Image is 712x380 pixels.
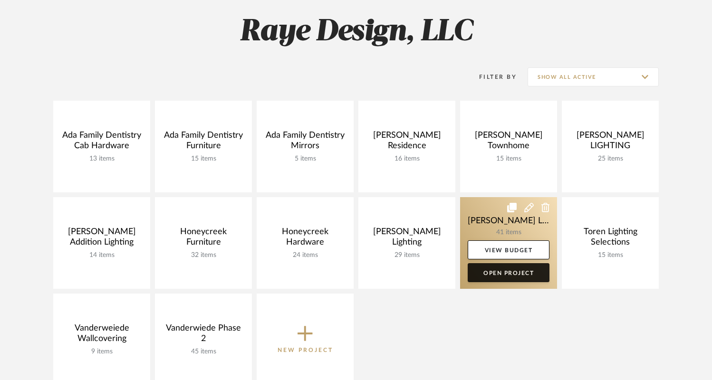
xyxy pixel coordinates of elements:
[366,155,448,163] div: 16 items
[468,155,549,163] div: 15 items
[569,251,651,259] div: 15 items
[61,227,143,251] div: [PERSON_NAME] Addition Lighting
[278,345,333,355] p: New Project
[61,251,143,259] div: 14 items
[61,155,143,163] div: 13 items
[264,227,346,251] div: Honeycreek Hardware
[163,251,244,259] div: 32 items
[569,227,651,251] div: Toren Lighting Selections
[467,72,517,82] div: Filter By
[163,155,244,163] div: 15 items
[569,155,651,163] div: 25 items
[468,263,549,282] a: Open Project
[366,227,448,251] div: [PERSON_NAME] Lighting
[366,251,448,259] div: 29 items
[468,130,549,155] div: [PERSON_NAME] Townhome
[163,348,244,356] div: 45 items
[569,130,651,155] div: [PERSON_NAME] LIGHTING
[366,130,448,155] div: [PERSON_NAME] Residence
[468,240,549,259] a: View Budget
[14,14,698,50] h2: Raye Design, LLC
[264,130,346,155] div: Ada Family Dentistry Mirrors
[61,130,143,155] div: Ada Family Dentistry Cab Hardware
[61,348,143,356] div: 9 items
[163,227,244,251] div: Honeycreek Furniture
[264,155,346,163] div: 5 items
[61,323,143,348] div: Vanderweiede Wallcovering
[163,323,244,348] div: Vanderwiede Phase 2
[264,251,346,259] div: 24 items
[163,130,244,155] div: Ada Family Dentistry Furniture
